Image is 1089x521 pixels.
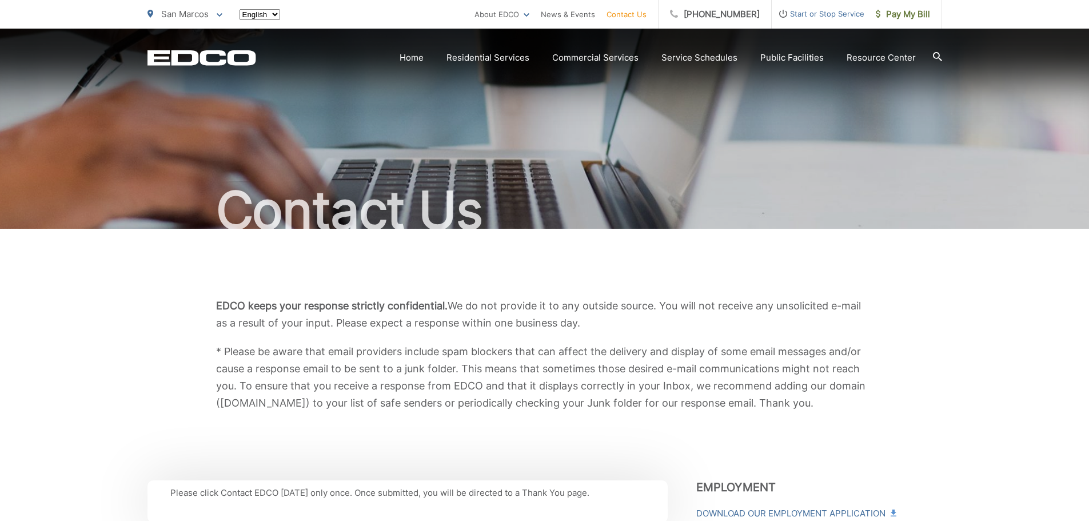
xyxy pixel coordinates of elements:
h3: Employment [696,480,942,494]
span: Pay My Bill [876,7,930,21]
select: Select a language [240,9,280,20]
b: EDCO keeps your response strictly confidential. [216,300,448,312]
a: EDCD logo. Return to the homepage. [147,50,256,66]
a: Public Facilities [760,51,824,65]
a: News & Events [541,7,595,21]
a: Contact Us [607,7,647,21]
a: Home [400,51,424,65]
a: Service Schedules [661,51,737,65]
p: * Please be aware that email providers include spam blockers that can affect the delivery and dis... [216,343,873,412]
a: Resource Center [847,51,916,65]
a: Residential Services [446,51,529,65]
p: Please click Contact EDCO [DATE] only once. Once submitted, you will be directed to a Thank You p... [170,486,645,500]
a: Commercial Services [552,51,639,65]
span: San Marcos [161,9,209,19]
h1: Contact Us [147,182,942,239]
a: About EDCO [474,7,529,21]
a: Download Our Employment Application [696,507,895,520]
p: We do not provide it to any outside source. You will not receive any unsolicited e-mail as a resu... [216,297,873,332]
